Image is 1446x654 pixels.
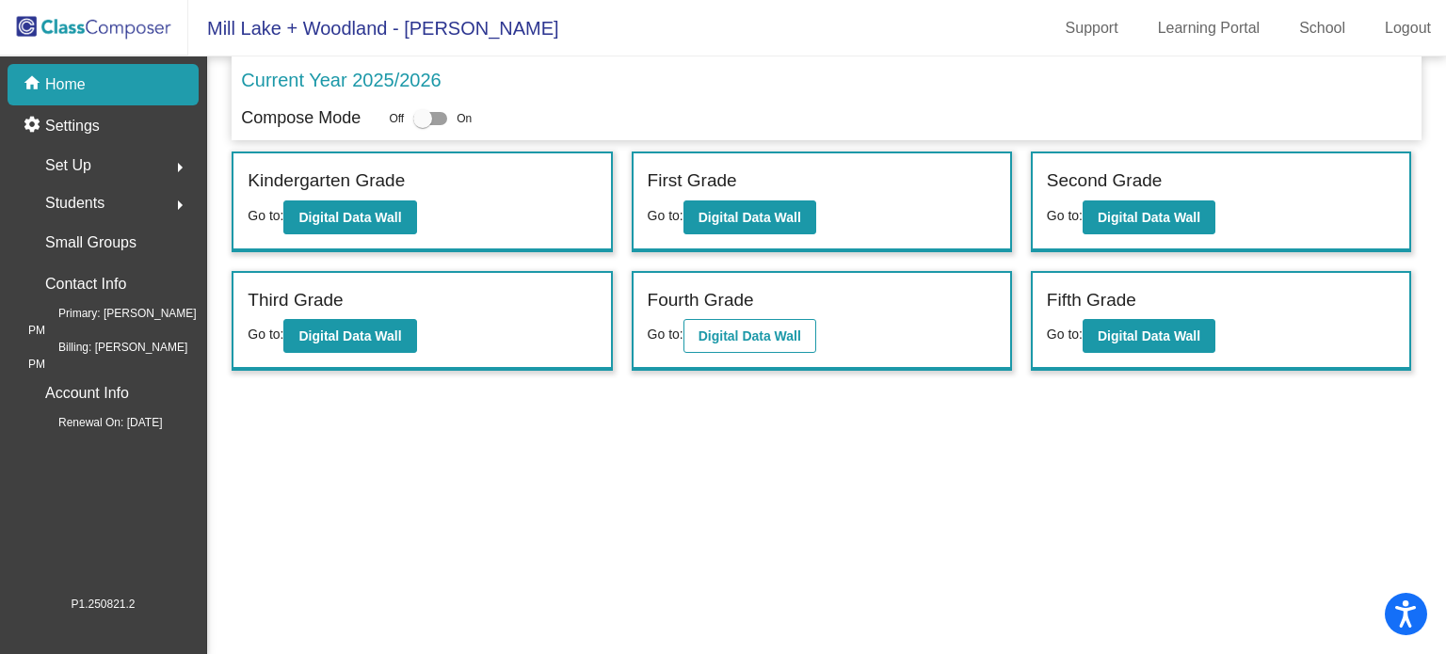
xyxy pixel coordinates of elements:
label: Fifth Grade [1047,287,1136,314]
span: Renewal On: [DATE] [28,414,162,431]
span: Set Up [45,152,91,179]
span: Go to: [248,208,283,223]
button: Digital Data Wall [683,200,816,234]
span: Go to: [648,208,683,223]
mat-icon: arrow_right [169,194,191,216]
p: Account Info [45,380,129,407]
label: Kindergarten Grade [248,167,405,195]
b: Digital Data Wall [1098,210,1200,225]
b: Digital Data Wall [298,210,401,225]
b: Digital Data Wall [1098,328,1200,343]
span: Off [389,110,404,127]
button: Digital Data Wall [1083,319,1215,353]
span: Go to: [248,327,283,342]
span: Go to: [1047,327,1083,342]
b: Digital Data Wall [699,210,801,225]
span: Primary: [PERSON_NAME] PM [28,305,199,339]
b: Digital Data Wall [699,328,801,343]
mat-icon: settings [23,115,45,137]
b: Digital Data Wall [298,328,401,343]
label: First Grade [648,167,737,195]
span: Go to: [1047,208,1083,223]
button: Digital Data Wall [683,319,816,353]
button: Digital Data Wall [1083,200,1215,234]
p: Settings [45,115,100,137]
label: Fourth Grade [648,287,754,314]
p: Home [45,73,86,96]
button: Digital Data Wall [283,319,416,353]
p: Compose Mode [241,105,361,131]
p: Contact Info [45,271,126,297]
label: Second Grade [1047,167,1163,195]
p: Current Year 2025/2026 [241,66,441,94]
span: Students [45,190,104,216]
button: Digital Data Wall [283,200,416,234]
span: Billing: [PERSON_NAME] PM [28,339,199,373]
span: Go to: [648,327,683,342]
span: On [457,110,472,127]
mat-icon: arrow_right [169,156,191,179]
p: Small Groups [45,230,137,256]
label: Third Grade [248,287,343,314]
mat-icon: home [23,73,45,96]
